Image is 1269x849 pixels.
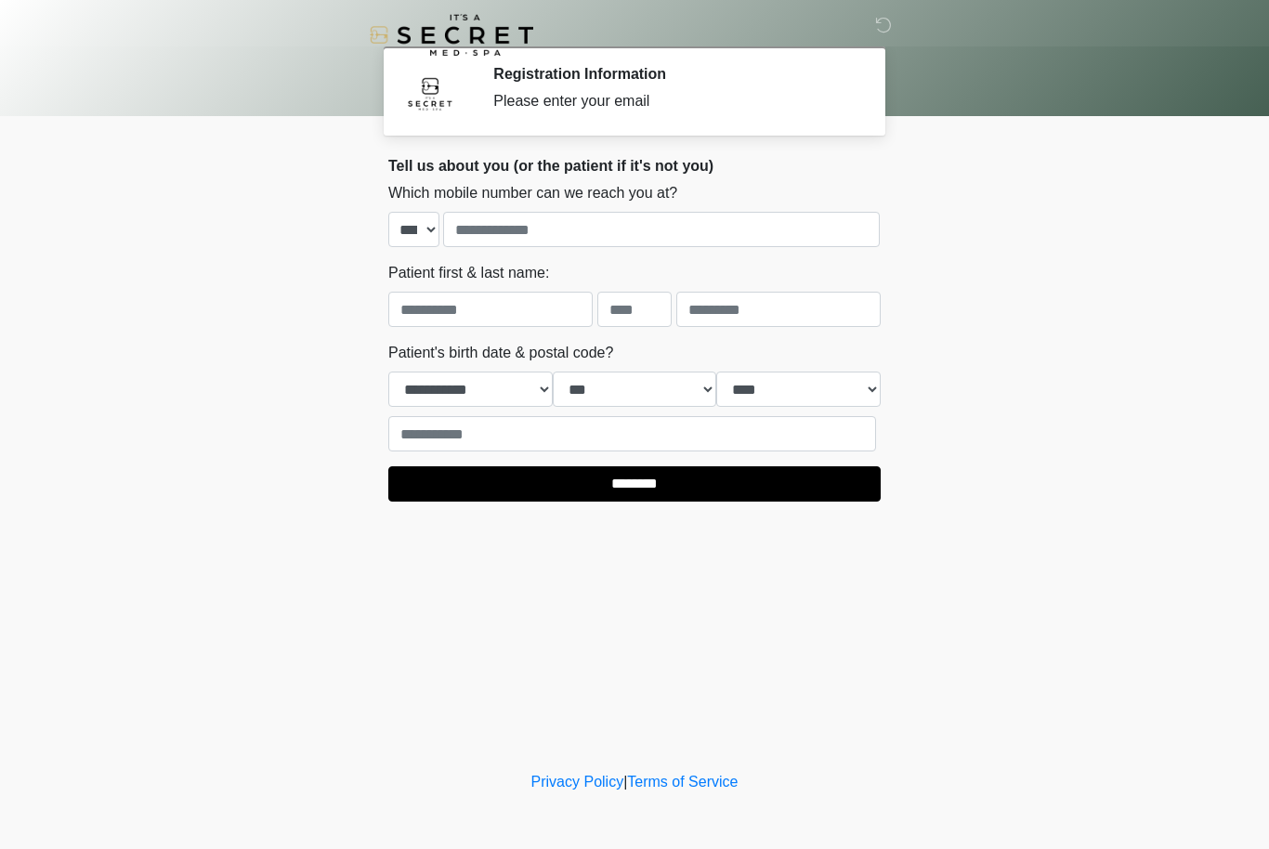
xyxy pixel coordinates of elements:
[627,774,738,790] a: Terms of Service
[623,774,627,790] a: |
[388,342,613,364] label: Patient's birth date & postal code?
[388,262,549,284] label: Patient first & last name:
[493,65,853,83] h2: Registration Information
[493,90,853,112] div: Please enter your email
[388,182,677,204] label: Which mobile number can we reach you at?
[402,65,458,121] img: Agent Avatar
[370,14,533,56] img: It's A Secret Med Spa Logo
[531,774,624,790] a: Privacy Policy
[388,157,881,175] h2: Tell us about you (or the patient if it's not you)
